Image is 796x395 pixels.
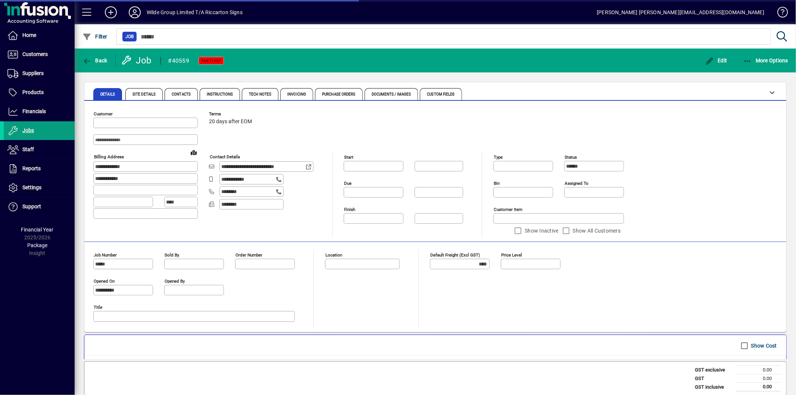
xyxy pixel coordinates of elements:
div: Job [121,55,153,66]
span: Home [22,32,36,38]
span: Contacts [172,93,191,96]
a: Knowledge Base [772,1,787,26]
span: Filter [82,34,107,40]
button: Profile [123,6,147,19]
span: More Options [743,57,789,63]
mat-label: Order number [235,252,262,258]
a: View on map [188,146,200,158]
span: Customers [22,51,48,57]
button: More Options [741,54,790,67]
a: Customers [4,45,75,64]
span: Instructions [207,93,233,96]
mat-label: Sold by [165,252,179,258]
span: Custom Fields [427,93,455,96]
span: Back [82,57,107,63]
a: Financials [4,102,75,121]
button: Edit [703,54,729,67]
span: Support [22,203,41,209]
label: Show Cost [750,342,777,349]
mat-label: Status [565,155,577,160]
span: Staff [22,146,34,152]
span: Documents / Images [372,93,411,96]
div: Wilde Group Limited T/A Riccarton Signs [147,6,243,18]
button: Back [81,54,109,67]
mat-label: Title [94,305,102,310]
td: GST exclusive [691,366,736,374]
a: Reports [4,159,75,178]
button: Filter [81,30,109,43]
mat-label: Opened On [94,279,115,284]
span: Reports [22,165,41,171]
app-page-header-button: Back [75,54,116,67]
mat-label: Opened by [165,279,185,284]
span: Purchase Orders [322,93,356,96]
td: GST [691,374,736,383]
div: #40559 [168,55,190,67]
span: Terms [209,112,254,116]
div: [PERSON_NAME] [PERSON_NAME][EMAIL_ADDRESS][DOMAIN_NAME] [597,6,764,18]
span: Suppliers [22,70,44,76]
span: Details [100,93,115,96]
td: GST inclusive [691,383,736,392]
span: Package [27,242,47,248]
a: Suppliers [4,64,75,83]
span: Tech Notes [249,93,271,96]
span: 20 days after EOM [209,119,252,125]
button: Add [99,6,123,19]
span: Products [22,89,44,95]
a: Products [4,83,75,102]
mat-label: Location [325,252,342,258]
td: 0.00 [736,383,781,392]
mat-label: Due [344,181,352,186]
a: Support [4,197,75,216]
mat-label: Default Freight (excl GST) [430,252,480,258]
a: Staff [4,140,75,159]
span: Jobs [22,127,34,133]
mat-label: Type [494,155,503,160]
span: Settings [22,184,41,190]
mat-label: Finish [344,207,355,212]
mat-label: Customer Item [494,207,522,212]
span: Site Details [132,93,156,96]
span: Financials [22,108,46,114]
mat-label: Start [344,155,353,160]
a: Home [4,26,75,45]
mat-label: Customer [94,111,113,116]
mat-label: Assigned to [565,181,589,186]
mat-label: Price Level [501,252,522,258]
span: Job [125,33,134,40]
mat-label: Job number [94,252,117,258]
a: Settings [4,178,75,197]
mat-label: Bin [494,181,500,186]
span: Financial Year [21,227,54,233]
td: 0.00 [736,366,781,374]
span: Invoicing [287,93,306,96]
td: 0.00 [736,374,781,383]
span: Edit [705,57,727,63]
div: No job lines found [84,356,786,379]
